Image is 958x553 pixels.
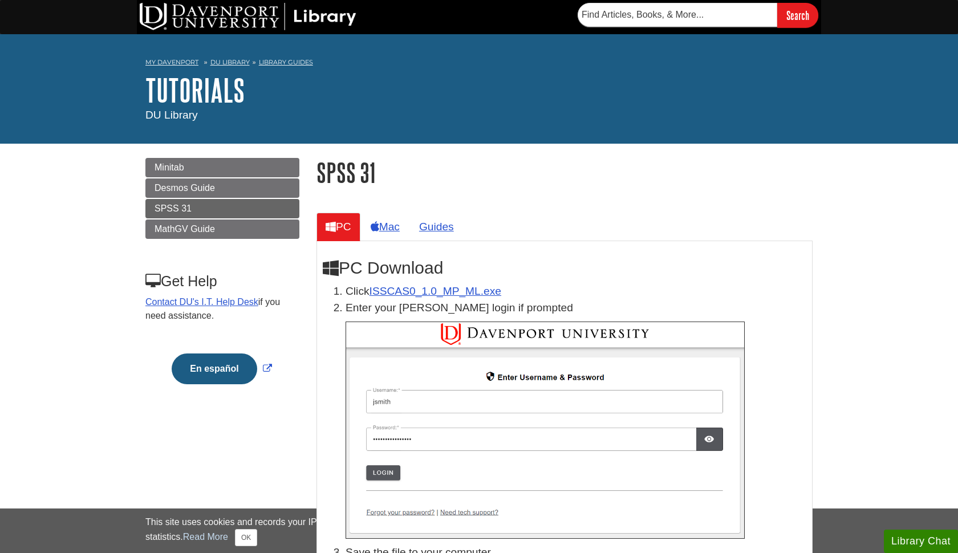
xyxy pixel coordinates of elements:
button: Close [235,529,257,546]
input: Search [777,3,818,27]
div: This site uses cookies and records your IP address for usage statistics. Additionally, we use Goo... [145,515,813,546]
a: Read More [183,532,228,542]
span: SPSS 31 [155,204,192,213]
a: Link opens in new window [169,364,274,373]
li: Click [346,283,806,300]
h1: SPSS 31 [316,158,813,187]
a: Download opens in new window [370,285,501,297]
span: Desmos Guide [155,183,215,193]
a: Guides [410,213,463,241]
input: Find Articles, Books, & More... [578,3,777,27]
h2: PC Download [323,258,806,278]
a: Minitab [145,158,299,177]
a: Contact DU's I.T. Help Desk [145,297,258,307]
a: Mac [362,213,409,241]
a: Tutorials [145,72,245,108]
p: if you need assistance. [145,295,298,323]
button: En español [172,353,257,384]
span: MathGV Guide [155,224,215,234]
p: Enter your [PERSON_NAME] login if prompted [346,300,806,316]
a: DU Library [210,58,250,66]
a: Library Guides [259,58,313,66]
img: DU Library [140,3,356,30]
h3: Get Help [145,273,298,290]
button: Library Chat [884,530,958,553]
a: My Davenport [145,58,198,67]
a: Desmos Guide [145,178,299,198]
span: Minitab [155,162,184,172]
div: Guide Page Menu [145,158,299,404]
a: SPSS 31 [145,199,299,218]
span: DU Library [145,109,198,121]
a: MathGV Guide [145,219,299,239]
nav: breadcrumb [145,55,813,73]
a: PC [316,213,360,241]
form: Searches DU Library's articles, books, and more [578,3,818,27]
